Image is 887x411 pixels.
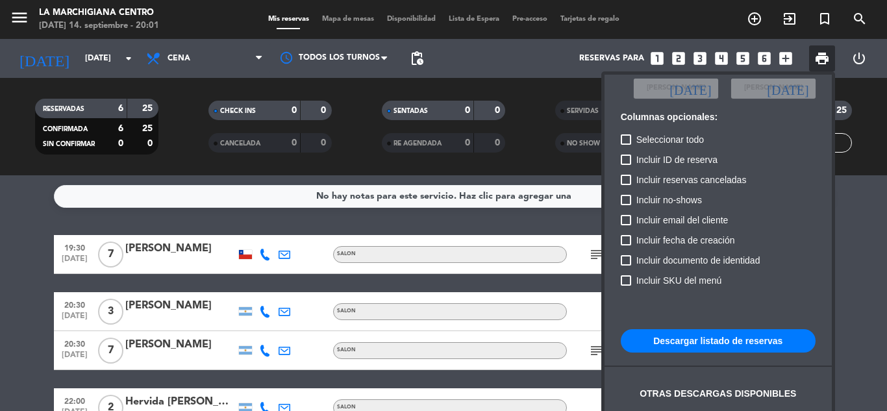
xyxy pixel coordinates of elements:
span: Seleccionar todo [636,132,704,147]
span: print [814,51,830,66]
span: Incluir email del cliente [636,212,729,228]
span: Incluir reservas canceladas [636,172,747,188]
span: Incluir SKU del menú [636,273,722,288]
span: Incluir fecha de creación [636,232,735,248]
button: Descargar listado de reservas [621,329,816,353]
span: [PERSON_NAME] [647,82,705,94]
span: Incluir ID de reserva [636,152,718,168]
span: [PERSON_NAME] [744,82,803,94]
i: [DATE] [767,82,808,95]
span: Incluir documento de identidad [636,253,760,268]
span: Incluir no-shows [636,192,702,208]
h6: Columnas opcionales: [621,112,816,123]
i: [DATE] [669,82,711,95]
div: Otras descargas disponibles [640,386,796,401]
